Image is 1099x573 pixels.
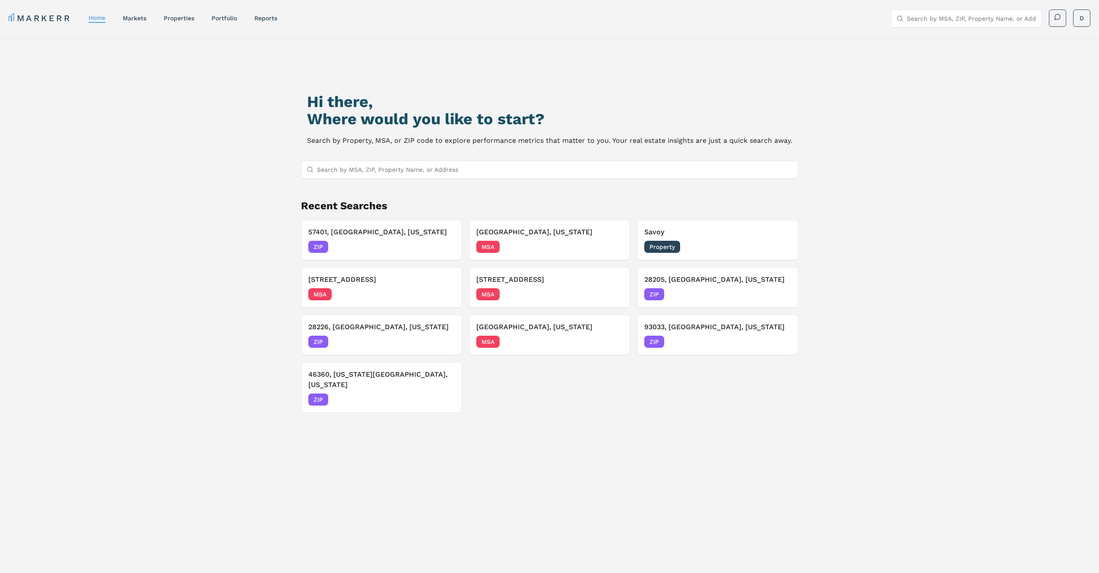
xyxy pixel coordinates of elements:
h3: [GEOGRAPHIC_DATA], [US_STATE] [476,227,623,237]
h3: 93033, [GEOGRAPHIC_DATA], [US_STATE] [644,322,791,332]
button: [GEOGRAPHIC_DATA], [US_STATE]MSA[DATE] [469,220,630,260]
button: [STREET_ADDRESS]MSA[DATE] [301,267,462,308]
span: MSA [476,288,500,300]
h2: Where would you like to start? [307,110,792,128]
span: [DATE] [772,242,791,251]
span: MSA [476,241,500,253]
span: MSA [476,336,500,348]
span: [DATE] [603,290,623,299]
h1: Hi there, [307,93,792,110]
span: [DATE] [603,242,623,251]
span: ZIP [308,241,328,253]
span: ZIP [308,336,328,348]
h3: 28205, [GEOGRAPHIC_DATA], [US_STATE] [644,274,791,285]
button: 28205, [GEOGRAPHIC_DATA], [US_STATE]ZIP[DATE] [637,267,798,308]
span: [DATE] [603,337,623,346]
span: ZIP [644,336,664,348]
h3: 57401, [GEOGRAPHIC_DATA], [US_STATE] [308,227,455,237]
p: Search by Property, MSA, or ZIP code to explore performance metrics that matter to you. Your real... [307,135,792,147]
a: Portfolio [212,15,237,22]
a: home [89,14,105,21]
span: ZIP [308,394,328,406]
span: ZIP [644,288,664,300]
button: SavoyProperty[DATE] [637,220,798,260]
span: [DATE] [435,395,455,404]
span: [DATE] [435,242,455,251]
h3: [GEOGRAPHIC_DATA], [US_STATE] [476,322,623,332]
span: [DATE] [435,290,455,299]
button: 93033, [GEOGRAPHIC_DATA], [US_STATE]ZIP[DATE] [637,315,798,355]
h3: 28226, [GEOGRAPHIC_DATA], [US_STATE] [308,322,455,332]
h2: Recent Searches [301,199,798,213]
span: MSA [308,288,332,300]
button: 46360, [US_STATE][GEOGRAPHIC_DATA], [US_STATE]ZIP[DATE] [301,362,462,413]
a: markets [123,15,146,22]
span: [DATE] [772,290,791,299]
h3: [STREET_ADDRESS] [308,274,455,285]
input: Search by MSA, ZIP, Property Name, or Address [317,161,793,178]
button: D [1073,9,1090,27]
input: Search by MSA, ZIP, Property Name, or Address [907,10,1036,27]
button: 57401, [GEOGRAPHIC_DATA], [US_STATE]ZIP[DATE] [301,220,462,260]
h3: Savoy [644,227,791,237]
a: MARKERR [9,12,71,24]
span: [DATE] [435,337,455,346]
a: properties [164,15,194,22]
span: Property [644,241,680,253]
a: reports [254,15,277,22]
span: D [1080,14,1084,22]
button: 28226, [GEOGRAPHIC_DATA], [US_STATE]ZIP[DATE] [301,315,462,355]
button: [STREET_ADDRESS]MSA[DATE] [469,267,630,308]
span: [DATE] [772,337,791,346]
h3: [STREET_ADDRESS] [476,274,623,285]
button: [GEOGRAPHIC_DATA], [US_STATE]MSA[DATE] [469,315,630,355]
h3: 46360, [US_STATE][GEOGRAPHIC_DATA], [US_STATE] [308,369,455,390]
